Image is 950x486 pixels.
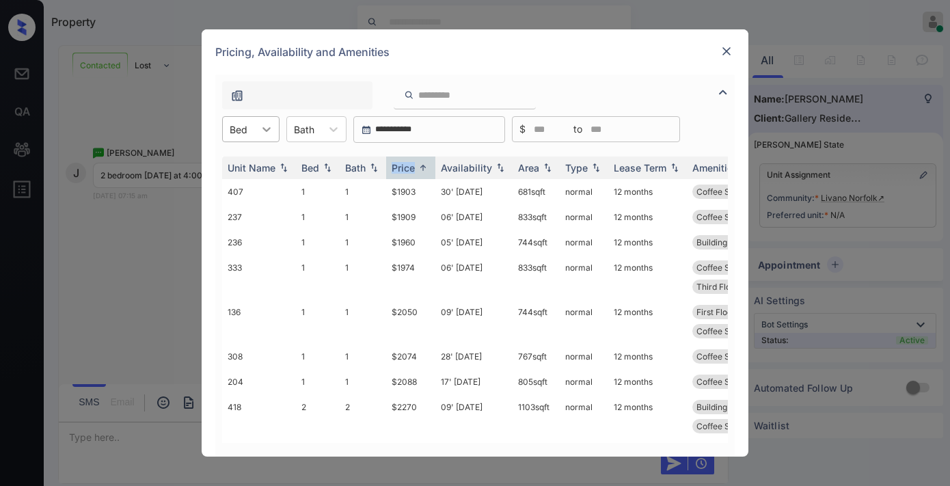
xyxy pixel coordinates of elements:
[696,307,735,317] span: First Floor
[696,377,744,387] span: Coffee Shop
[340,299,386,344] td: 1
[513,179,560,204] td: 681 sqft
[416,163,430,173] img: sorting
[340,204,386,230] td: 1
[301,162,319,174] div: Bed
[296,230,340,255] td: 1
[340,255,386,299] td: 1
[296,204,340,230] td: 1
[277,163,290,173] img: sorting
[560,230,608,255] td: normal
[513,369,560,394] td: 805 sqft
[696,326,744,336] span: Coffee Shop
[340,344,386,369] td: 1
[435,439,513,464] td: 19' [DATE]
[435,204,513,230] td: 06' [DATE]
[513,204,560,230] td: 833 sqft
[696,212,744,222] span: Coffee Shop
[493,163,507,173] img: sorting
[222,255,296,299] td: 333
[386,299,435,344] td: $2050
[228,162,275,174] div: Unit Name
[608,204,687,230] td: 12 months
[386,439,435,464] td: $2371
[573,122,582,137] span: to
[560,394,608,439] td: normal
[296,344,340,369] td: 1
[340,439,386,464] td: 2
[386,344,435,369] td: $2074
[296,394,340,439] td: 2
[296,255,340,299] td: 1
[435,369,513,394] td: 17' [DATE]
[519,122,526,137] span: $
[340,394,386,439] td: 2
[435,394,513,439] td: 09' [DATE]
[435,230,513,255] td: 05' [DATE]
[608,230,687,255] td: 12 months
[222,179,296,204] td: 407
[608,394,687,439] td: 12 months
[513,344,560,369] td: 767 sqft
[435,344,513,369] td: 28' [DATE]
[513,230,560,255] td: 744 sqft
[367,163,381,173] img: sorting
[222,394,296,439] td: 418
[560,255,608,299] td: normal
[340,369,386,394] td: 1
[608,439,687,464] td: 12 months
[608,369,687,394] td: 12 months
[222,230,296,255] td: 236
[589,163,603,173] img: sorting
[513,255,560,299] td: 833 sqft
[222,344,296,369] td: 308
[608,179,687,204] td: 12 months
[560,179,608,204] td: normal
[386,179,435,204] td: $1903
[202,29,748,75] div: Pricing, Availability and Amenities
[614,162,666,174] div: Lease Term
[696,351,744,362] span: Coffee Shop
[696,187,744,197] span: Coffee Shop
[696,262,744,273] span: Coffee Shop
[296,179,340,204] td: 1
[560,204,608,230] td: normal
[340,230,386,255] td: 1
[608,344,687,369] td: 12 months
[560,439,608,464] td: normal
[386,230,435,255] td: $1960
[560,369,608,394] td: normal
[565,162,588,174] div: Type
[435,179,513,204] td: 30' [DATE]
[560,299,608,344] td: normal
[720,44,733,58] img: close
[222,299,296,344] td: 136
[386,255,435,299] td: $1974
[715,84,731,100] img: icon-zuma
[518,162,539,174] div: Area
[230,89,244,103] img: icon-zuma
[222,369,296,394] td: 204
[321,163,334,173] img: sorting
[404,89,414,101] img: icon-zuma
[386,204,435,230] td: $1909
[696,282,739,292] span: Third Floor
[386,369,435,394] td: $2088
[513,394,560,439] td: 1103 sqft
[345,162,366,174] div: Bath
[541,163,554,173] img: sorting
[340,179,386,204] td: 1
[668,163,681,173] img: sorting
[386,394,435,439] td: $2270
[696,421,744,431] span: Coffee Shop
[392,162,415,174] div: Price
[296,439,340,464] td: 2
[296,369,340,394] td: 1
[441,162,492,174] div: Availability
[560,344,608,369] td: normal
[696,237,763,247] span: Building Premiu...
[513,299,560,344] td: 744 sqft
[222,439,296,464] td: 406
[296,299,340,344] td: 1
[435,255,513,299] td: 06' [DATE]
